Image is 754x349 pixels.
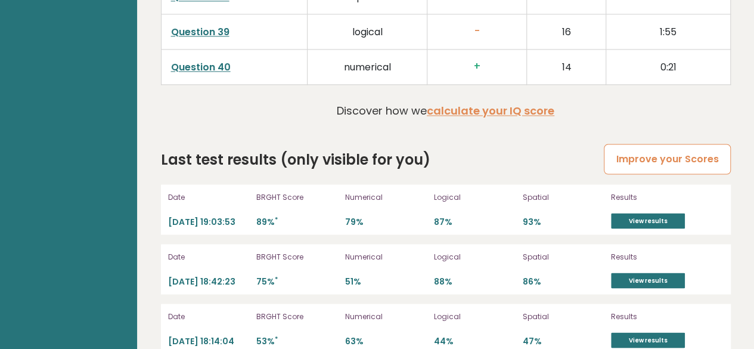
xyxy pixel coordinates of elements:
[611,192,723,202] p: Results
[522,192,604,202] p: Spatial
[345,335,427,347] p: 63%
[434,192,516,202] p: Logical
[308,14,427,49] td: logical
[345,311,427,322] p: Numerical
[611,332,685,348] a: View results
[611,251,723,262] p: Results
[256,216,338,227] p: 89%
[308,49,427,84] td: numerical
[604,144,730,174] a: Improve your Scores
[427,103,554,118] a: calculate your IQ score
[611,213,685,228] a: View results
[168,216,250,227] p: [DATE] 19:03:53
[256,276,338,287] p: 75%
[168,251,250,262] p: Date
[434,216,516,227] p: 87%
[434,335,516,347] p: 44%
[434,311,516,322] p: Logical
[256,311,338,322] p: BRGHT Score
[171,25,229,39] a: Question 39
[256,335,338,347] p: 53%
[611,273,685,288] a: View results
[168,192,250,202] p: Date
[161,149,430,170] h2: Last test results (only visible for you)
[522,276,604,287] p: 86%
[434,276,516,287] p: 88%
[606,14,730,49] td: 1:55
[345,192,427,202] p: Numerical
[522,216,604,227] p: 93%
[522,335,604,347] p: 47%
[337,103,554,119] p: Discover how we
[434,251,516,262] p: Logical
[171,60,231,74] a: Question 40
[611,311,723,322] p: Results
[345,216,427,227] p: 79%
[168,311,250,322] p: Date
[522,251,604,262] p: Spatial
[527,14,606,49] td: 16
[256,192,338,202] p: BRGHT Score
[256,251,338,262] p: BRGHT Score
[345,276,427,287] p: 51%
[345,251,427,262] p: Numerical
[168,276,250,287] p: [DATE] 18:42:23
[527,49,606,84] td: 14
[168,335,250,347] p: [DATE] 18:14:04
[522,311,604,322] p: Spatial
[437,60,517,73] h3: +
[437,25,517,38] h3: -
[606,49,730,84] td: 0:21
